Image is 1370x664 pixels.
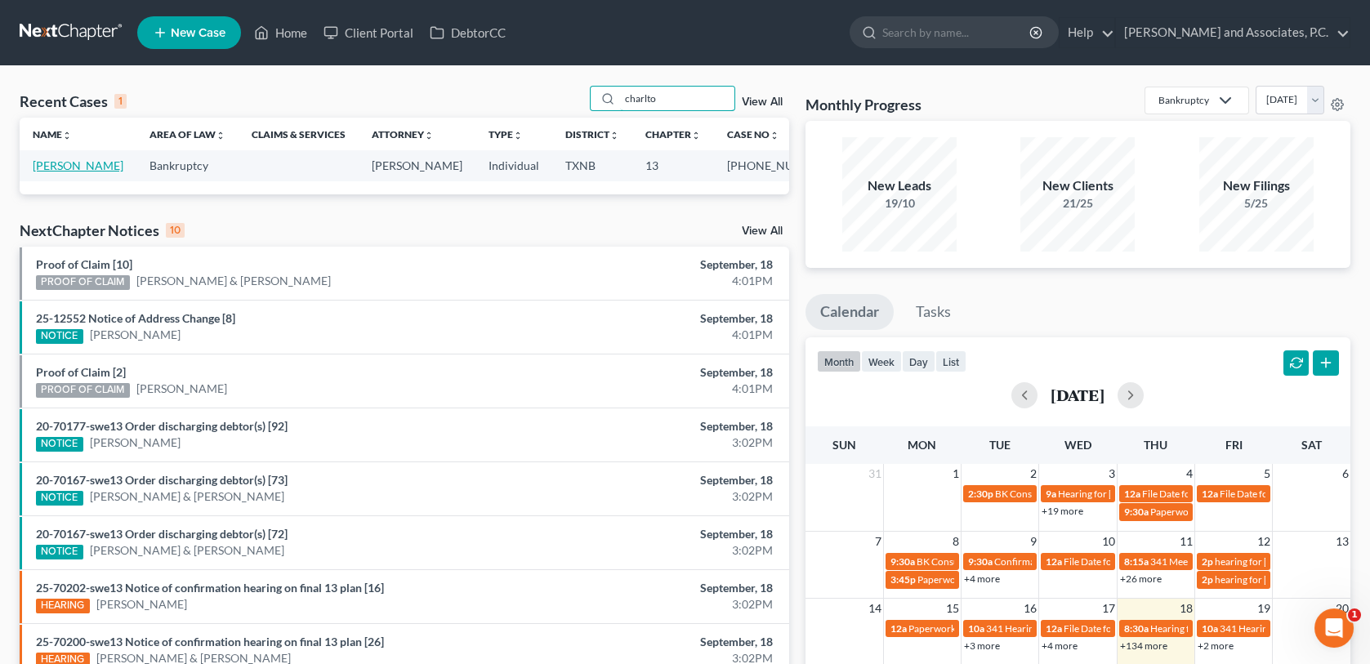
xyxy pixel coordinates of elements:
[538,526,773,542] div: September, 18
[538,381,773,397] div: 4:01PM
[1314,608,1354,648] iframe: Intercom live chat
[951,532,961,551] span: 8
[1150,506,1312,518] span: Paperwork appt for [PERSON_NAME]
[216,131,225,140] i: unfold_more
[1256,532,1272,551] span: 12
[994,555,1266,568] span: Confirmation hearing for [PERSON_NAME] & [PERSON_NAME]
[805,95,922,114] h3: Monthly Progress
[424,131,434,140] i: unfold_more
[90,542,284,559] a: [PERSON_NAME] & [PERSON_NAME]
[538,434,773,451] div: 3:02PM
[908,622,1070,635] span: Paperwork appt for [PERSON_NAME]
[36,437,83,452] div: NOTICE
[20,221,185,240] div: NextChapter Notices
[538,327,773,343] div: 4:01PM
[1220,488,1350,500] span: File Date for [PERSON_NAME]
[36,275,130,290] div: PROOF OF CLAIM
[805,294,894,330] a: Calendar
[538,488,773,505] div: 3:02PM
[1185,464,1194,484] span: 4
[1199,176,1314,195] div: New Filings
[1341,464,1350,484] span: 6
[770,131,779,140] i: unfold_more
[832,438,856,452] span: Sun
[1124,622,1149,635] span: 8:30a
[136,381,227,397] a: [PERSON_NAME]
[1029,464,1038,484] span: 2
[489,128,523,140] a: Typeunfold_more
[136,273,331,289] a: [PERSON_NAME] & [PERSON_NAME]
[136,150,239,180] td: Bankruptcy
[1116,18,1350,47] a: [PERSON_NAME] and Associates, P.C.
[565,128,619,140] a: Districtunfold_more
[1225,438,1243,452] span: Fri
[1020,176,1135,195] div: New Clients
[372,128,434,140] a: Attorneyunfold_more
[890,573,916,586] span: 3:45p
[1150,622,1278,635] span: Hearing for [PERSON_NAME]
[1042,639,1078,652] a: +4 more
[166,223,185,238] div: 10
[1046,555,1062,568] span: 12a
[1202,488,1218,500] span: 12a
[239,118,359,150] th: Claims & Services
[609,131,619,140] i: unfold_more
[944,599,961,618] span: 15
[62,131,72,140] i: unfold_more
[1100,532,1117,551] span: 10
[842,195,957,212] div: 19/10
[36,581,384,595] a: 25-70202-swe13 Notice of confirmation hearing on final 13 plan [16]
[36,257,132,271] a: Proof of Claim [10]
[908,438,936,452] span: Mon
[842,176,957,195] div: New Leads
[1060,18,1114,47] a: Help
[1124,488,1140,500] span: 12a
[1107,464,1117,484] span: 3
[1256,599,1272,618] span: 19
[1199,195,1314,212] div: 5/25
[1020,195,1135,212] div: 21/25
[890,622,907,635] span: 12a
[995,488,1223,500] span: BK Consult for [PERSON_NAME] & [PERSON_NAME]
[20,91,127,111] div: Recent Cases
[727,128,779,140] a: Case Nounfold_more
[538,256,773,273] div: September, 18
[36,635,384,648] a: 25-70200-swe13 Notice of confirmation hearing on final 13 plan [26]
[1100,599,1117,618] span: 17
[475,150,552,180] td: Individual
[36,329,83,344] div: NOTICE
[1022,599,1038,618] span: 16
[513,131,523,140] i: unfold_more
[968,555,993,568] span: 9:30a
[1064,438,1091,452] span: Wed
[36,311,235,325] a: 25-12552 Notice of Address Change [8]
[964,573,1000,585] a: +4 more
[645,128,701,140] a: Chapterunfold_more
[1124,506,1149,518] span: 9:30a
[538,634,773,650] div: September, 18
[1144,438,1167,452] span: Thu
[935,350,966,372] button: list
[36,527,288,541] a: 20-70167-swe13 Order discharging debtor(s) [72]
[964,639,1000,652] a: +3 more
[538,364,773,381] div: September, 18
[968,488,993,500] span: 2:30p
[986,622,1252,635] span: 341 Hearing for Enviro-Tech Complete Systems & Services, LLC
[36,491,83,506] div: NOTICE
[96,596,187,613] a: [PERSON_NAME]
[422,18,514,47] a: DebtorCC
[1348,608,1361,622] span: 1
[890,555,915,568] span: 9:30a
[861,350,902,372] button: week
[1334,599,1350,618] span: 20
[632,150,714,180] td: 13
[968,622,984,635] span: 10a
[246,18,315,47] a: Home
[1178,532,1194,551] span: 11
[867,464,883,484] span: 31
[917,573,1166,586] span: Paperwork appt for [PERSON_NAME] & [PERSON_NAME]
[917,555,1058,568] span: BK Consult for [PERSON_NAME]
[1198,639,1234,652] a: +2 more
[538,542,773,559] div: 3:02PM
[1124,555,1149,568] span: 8:15a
